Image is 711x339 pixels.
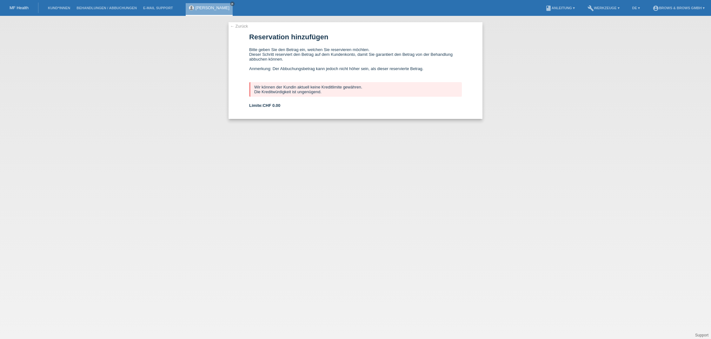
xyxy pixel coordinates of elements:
div: Bitte geben Sie den Betrag ein, welchen Sie reservieren möchten. Dieser Schritt reserviert den Be... [249,47,462,76]
div: Wir können der Kundin aktuell keine Kreditlimite gewähren. Die Kreditwürdigkeit ist ungenügend. [249,82,462,97]
a: Support [695,333,708,337]
a: Kund*innen [45,6,73,10]
h1: Reservation hinzufügen [249,33,462,41]
a: ← Zurück [230,24,248,29]
i: close [231,2,234,5]
b: Limite: [249,103,280,108]
a: Behandlungen / Abbuchungen [73,6,140,10]
a: [PERSON_NAME] [196,5,229,10]
a: close [230,2,235,6]
i: book [545,5,552,11]
a: account_circleBrows & Brows GmbH ▾ [649,6,708,10]
i: build [588,5,594,11]
a: buildWerkzeuge ▾ [584,6,623,10]
a: MF Health [10,5,29,10]
a: E-Mail Support [140,6,176,10]
span: CHF 0.00 [263,103,281,108]
i: account_circle [653,5,659,11]
a: bookAnleitung ▾ [542,6,578,10]
a: DE ▾ [629,6,643,10]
